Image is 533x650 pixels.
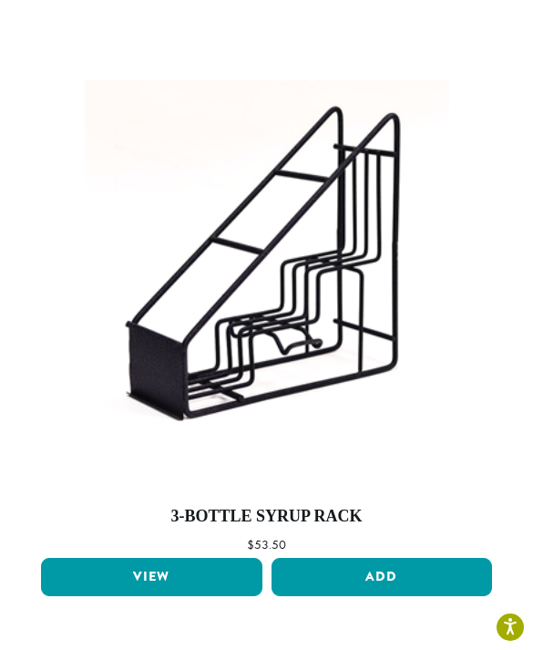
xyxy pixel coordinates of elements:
img: 4-bottle-syrup-rack.png [85,80,449,445]
bdi: 53.50 [247,536,286,552]
span: $ [247,536,254,552]
button: Add [272,558,493,596]
a: View [41,558,262,596]
a: 3-Bottle Syrup Rack $53.50 [36,32,497,551]
h4: 3-Bottle Syrup Rack [36,507,497,527]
